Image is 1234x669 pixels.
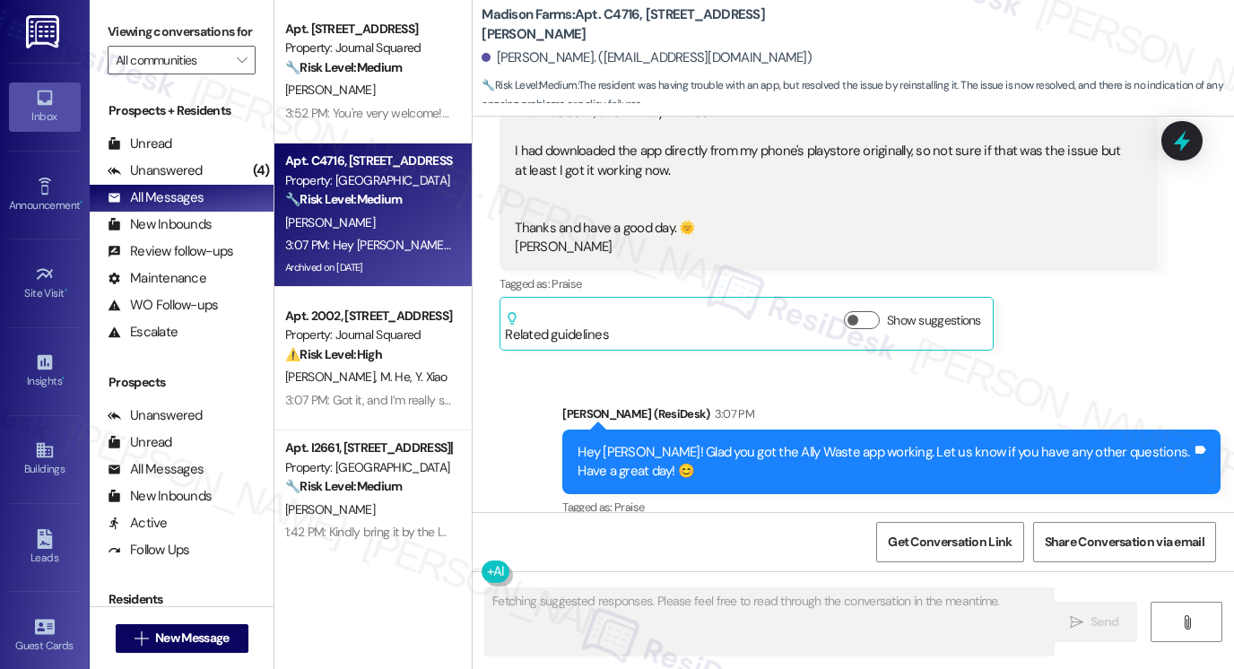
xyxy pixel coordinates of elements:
span: [PERSON_NAME] [285,214,375,230]
div: Apt. I2661, [STREET_ADDRESS][PERSON_NAME] [285,439,451,457]
span: • [62,372,65,385]
div: Unanswered [108,161,203,180]
div: Property: Journal Squared [285,326,451,344]
div: Hey [PERSON_NAME]! Glad you got the Ally Waste app working. Let us know if you have any other que... [578,443,1192,482]
textarea: Fetching suggested responses. Please feel free to read through the conversation in the meantime. [485,588,1054,656]
label: Show suggestions [887,311,981,330]
div: Apt. C4716, [STREET_ADDRESS][PERSON_NAME] [285,152,451,170]
div: Property: [GEOGRAPHIC_DATA] [285,458,451,477]
span: • [80,196,83,209]
span: New Message [155,629,229,647]
span: [PERSON_NAME] [285,82,375,98]
i:  [1070,615,1083,630]
span: M. He [380,369,415,385]
div: Escalate [108,323,178,342]
span: Send [1091,613,1118,631]
div: [PERSON_NAME]. ([EMAIL_ADDRESS][DOMAIN_NAME]) [482,48,812,67]
span: : The resident was having trouble with an app, but resolved the issue by reinstalling it. The iss... [482,76,1234,115]
label: Viewing conversations for [108,18,256,46]
div: Apt. [STREET_ADDRESS] [285,20,451,39]
div: Related guidelines [505,311,609,344]
div: Apt. 2002, [STREET_ADDRESS] [285,307,451,326]
a: Site Visit • [9,259,81,308]
span: Share Conversation via email [1045,533,1204,552]
div: All Messages [108,460,204,479]
div: Unread [108,433,172,452]
i:  [1180,615,1194,630]
b: Madison Farms: Apt. C4716, [STREET_ADDRESS][PERSON_NAME] [482,5,840,44]
a: Buildings [9,435,81,483]
div: UPDATE: I uninstalled the app on my Android phone and reinstalled it using the QR code noted in t... [515,84,1129,257]
div: New Inbounds [108,487,212,506]
button: New Message [116,624,248,653]
div: Active [108,514,168,533]
div: Prospects + Residents [90,101,274,120]
div: Tagged as: [562,494,1221,520]
span: Y. Xiao [415,369,448,385]
div: Residents [90,590,274,609]
div: [PERSON_NAME] (ResiDesk) [562,404,1221,430]
input: All communities [116,46,227,74]
div: Property: Journal Squared [285,39,451,57]
div: WO Follow-ups [108,296,218,315]
span: Praise [614,500,644,515]
strong: 🔧 Risk Level: Medium [285,59,402,75]
div: All Messages [108,188,204,207]
div: Archived on [DATE] [283,256,453,279]
div: New Inbounds [108,215,212,234]
div: Maintenance [108,269,206,288]
div: Property: [GEOGRAPHIC_DATA] [285,171,451,190]
img: ResiDesk Logo [26,15,63,48]
button: Share Conversation via email [1033,522,1216,562]
button: Get Conversation Link [876,522,1023,562]
span: Praise [552,276,581,291]
strong: 🔧 Risk Level: Medium [285,191,402,207]
i:  [135,631,148,646]
div: 3:07 PM [710,404,754,423]
div: Follow Ups [108,541,190,560]
span: [PERSON_NAME] [285,501,375,517]
i:  [237,53,247,67]
a: Inbox [9,83,81,131]
span: • [65,284,67,297]
span: [PERSON_NAME] [285,369,380,385]
div: Prospects [90,373,274,392]
div: Unanswered [108,406,203,425]
strong: ⚠️ Risk Level: High [285,346,382,362]
div: Tagged as: [500,271,1158,297]
div: (4) [248,157,274,185]
strong: 🔧 Risk Level: Medium [285,478,402,494]
div: Review follow-ups [108,242,233,261]
div: 3:07 PM: Hey [PERSON_NAME]! Glad you got the Ally Waste app working. Let us know if you have any ... [285,237,1013,253]
span: Get Conversation Link [888,533,1012,552]
a: Guest Cards [9,612,81,660]
button: Send [1051,602,1138,642]
strong: 🔧 Risk Level: Medium [482,78,577,92]
a: Insights • [9,347,81,395]
a: Leads [9,524,81,572]
div: Unread [108,135,172,153]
